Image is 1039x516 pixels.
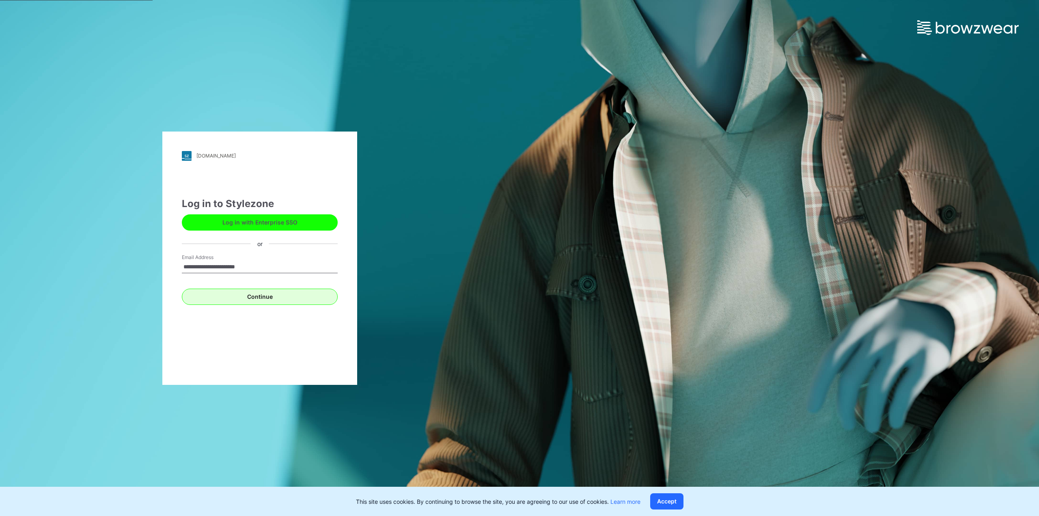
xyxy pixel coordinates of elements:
[610,498,640,505] a: Learn more
[182,289,338,305] button: Continue
[182,214,338,231] button: Log in with Enterprise SSO
[251,240,269,248] div: or
[182,151,338,161] a: [DOMAIN_NAME]
[196,153,236,159] div: [DOMAIN_NAME]
[917,20,1019,35] img: browzwear-logo.e42bd6dac1945053ebaf764b6aa21510.svg
[650,493,683,510] button: Accept
[182,151,192,161] img: stylezone-logo.562084cfcfab977791bfbf7441f1a819.svg
[356,497,640,506] p: This site uses cookies. By continuing to browse the site, you are agreeing to our use of cookies.
[182,254,239,261] label: Email Address
[182,196,338,211] div: Log in to Stylezone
